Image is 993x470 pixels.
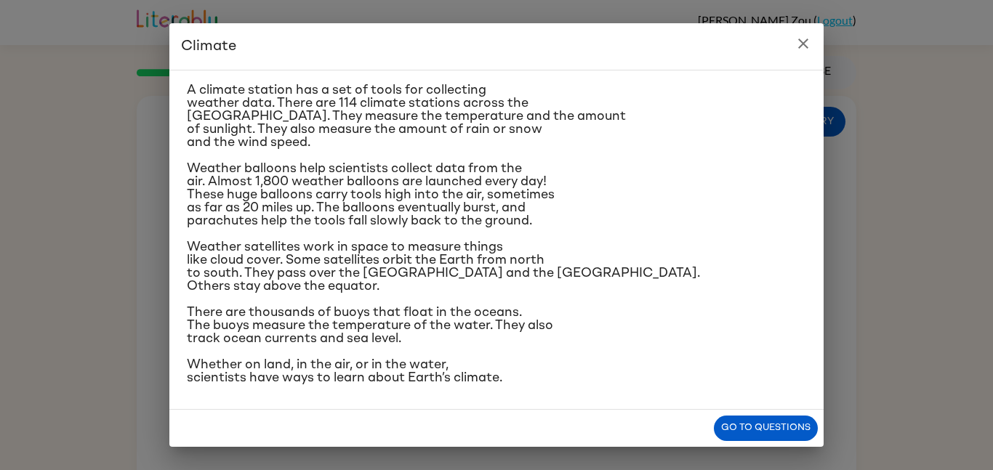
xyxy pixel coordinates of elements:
[187,306,553,345] span: There are thousands of buoys that float in the oceans. The buoys measure the temperature of the w...
[789,29,818,58] button: close
[187,358,502,384] span: Whether on land, in the air, or in the water, scientists have ways to learn about Earth’s climate.
[187,84,626,149] span: A climate station has a set of tools for collecting weather data. There are 114 climate stations ...
[187,162,555,227] span: Weather balloons help scientists collect data from the air. Almost 1,800 weather balloons are lau...
[714,416,818,441] button: Go to questions
[169,23,824,70] h2: Climate
[187,240,700,293] span: Weather satellites work in space to measure things like cloud cover. Some satellites orbit the Ea...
